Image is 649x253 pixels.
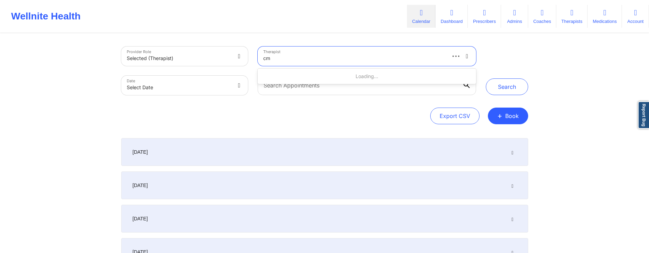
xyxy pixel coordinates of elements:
div: Loading... [258,70,476,83]
button: +Book [488,108,528,124]
a: Prescribers [468,5,501,28]
a: Admins [501,5,528,28]
span: [DATE] [133,149,148,155]
a: Calendar [407,5,435,28]
button: Export CSV [430,108,480,124]
a: Therapists [556,5,588,28]
span: [DATE] [133,215,148,222]
a: Dashboard [435,5,468,28]
div: Selected (therapist) [127,51,231,66]
a: Coaches [528,5,556,28]
a: Account [622,5,649,28]
a: Medications [588,5,622,28]
a: Report Bug [638,101,649,129]
input: Search Appointments [258,76,476,95]
button: Search [486,78,528,95]
span: + [497,114,502,118]
div: Select Date [127,80,231,95]
span: [DATE] [133,182,148,189]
